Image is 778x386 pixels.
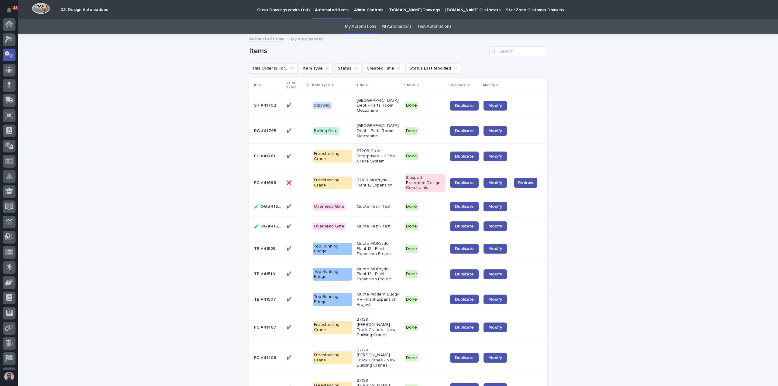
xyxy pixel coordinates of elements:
span: Duplicate [455,181,474,185]
p: FC #41698 [254,179,277,186]
a: Duplicate [450,269,479,279]
div: Done [405,223,418,230]
p: ❌ [286,179,293,186]
span: Modify [488,272,502,276]
span: Duplicate [455,297,474,302]
p: TB #41529 [254,245,277,251]
a: Modify [484,178,507,188]
p: Quote Modern Buggy RV - Plant Expansion Project [357,292,400,307]
a: Duplicate [450,244,479,254]
span: Modify [488,204,502,209]
button: Created Time [364,63,404,73]
div: Freestanding Crane [313,351,352,364]
div: Top Running Bridge [313,268,352,281]
div: Done [405,245,418,253]
a: Modify [484,323,507,332]
span: Duplicate [455,356,474,360]
span: Modify [488,129,502,133]
p: Duplicate [449,82,466,89]
button: Notifications [3,4,15,16]
div: Done [405,152,418,160]
tr: TB #41507TB #41507 ✔️✔️ Top Running BridgeQuote Modern Buggy RV - Plant Expansion ProjectDoneDupl... [249,287,547,312]
div: Notifications33 [8,7,15,17]
span: Modify [488,224,502,228]
div: Overhead Gate [313,223,346,230]
p: TB #41507 [254,296,277,302]
span: Duplicate [455,104,474,108]
p: 27189 MORryde - Plant 12 Expansion [357,178,400,188]
tr: RG #41795RG #41795 ✔️✔️ Rolling Gate[GEOGRAPHIC_DATA] Dept. - Parts Room MezzanineDoneDuplicateMo... [249,118,547,143]
tr: 🧪 OG #41601🧪 OG #41601 ✔️✔️ Overhead GateQuote Test - TestDoneDuplicateModify [249,197,547,217]
p: ✔️ [286,102,293,108]
a: Modify [484,101,507,111]
div: Done [405,270,418,278]
a: Modify [484,353,507,363]
span: Modify [488,356,502,360]
a: Modify [484,269,507,279]
a: Modify [484,152,507,161]
a: Duplicate [450,353,479,363]
p: Modify [483,82,495,89]
p: ✔️ [286,203,293,209]
p: FC #41761 [254,152,277,159]
a: Duplicate [450,202,479,211]
p: ✔️ [286,152,293,159]
p: 27203 Croc Enterprises - 2 Ton Crane System [357,149,400,164]
div: Done [405,324,418,331]
p: [GEOGRAPHIC_DATA] Dept. - Parts Room Mezzanine [357,123,400,138]
span: Redraw [518,180,533,186]
span: Modify [488,247,502,251]
a: Test Automations [417,19,451,34]
tr: TB #41529TB #41529 ✔️✔️ Top Running BridgeQuote MORryde - Plant 12 - Plant Expansion ProjectDoneD... [249,236,547,261]
span: Modify [488,104,502,108]
span: Duplicate [455,224,474,228]
p: ✔️ [286,223,293,229]
p: My Automations [291,35,323,42]
tr: FC #41761FC #41761 ✔️✔️ Freestanding Crane27203 Croc Enterprises - 2 Ton Crane SystemDoneDuplicat... [249,144,547,169]
button: Item Type [300,63,333,73]
p: ✔️ [286,270,293,277]
img: Workspace Logo [32,3,50,14]
p: ✔️ [286,245,293,251]
p: 27128 [PERSON_NAME] Truck Cranes - New Building Cranes [357,348,400,368]
span: Modify [488,325,502,330]
p: TB #41510 [254,270,276,277]
p: 33 [13,6,17,10]
a: Modify [484,202,507,211]
div: Top Running Bridge [313,293,352,306]
p: Quote Test - Test [357,204,400,209]
div: Done [405,203,418,210]
a: Duplicate [450,323,479,332]
tr: TB #41510TB #41510 ✔️✔️ Top Running BridgeQuote MORryde - Plant 12 - Plant Expansion ProjectDoneD... [249,261,547,287]
button: users-avatar [3,370,15,383]
span: Duplicate [455,129,474,133]
div: Freestanding Crane [313,150,352,163]
div: Done [405,102,418,109]
a: My Automations [345,19,376,34]
div: Skipped - Exceeded Design Constraints [405,174,445,192]
span: Duplicate [455,325,474,330]
a: Automated Items [249,35,284,42]
a: Duplicate [450,178,479,188]
span: Duplicate [455,247,474,251]
p: 🧪 OG #41601 [254,203,283,209]
a: Modify [484,126,507,136]
p: 27128 [PERSON_NAME] Truck Cranes - New Building Cranes [357,317,400,337]
p: Quote MORryde - Plant 12 - Plant Expansion Project [357,241,400,256]
p: ✔️ [286,354,293,360]
div: Rolling Gate [313,127,339,135]
p: Up to Date? [286,80,305,91]
p: RG #41795 [254,127,277,134]
a: Modify [484,244,507,254]
h2: 03. Design Automations [60,7,108,12]
div: Done [405,354,418,362]
p: ST #41792 [254,102,277,108]
tr: 🧪 OG #41602🧪 OG #41602 ✔️✔️ Overhead GateQuote Test - TestDoneDuplicateModify [249,217,547,236]
p: ✔️ [286,324,293,330]
input: Search [489,46,547,56]
p: Status [404,82,416,89]
p: ID [254,82,258,89]
a: Duplicate [450,221,479,231]
p: [GEOGRAPHIC_DATA] Dept. - Parts Room Mezzanine [357,98,400,113]
div: Overhead Gate [313,203,346,210]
